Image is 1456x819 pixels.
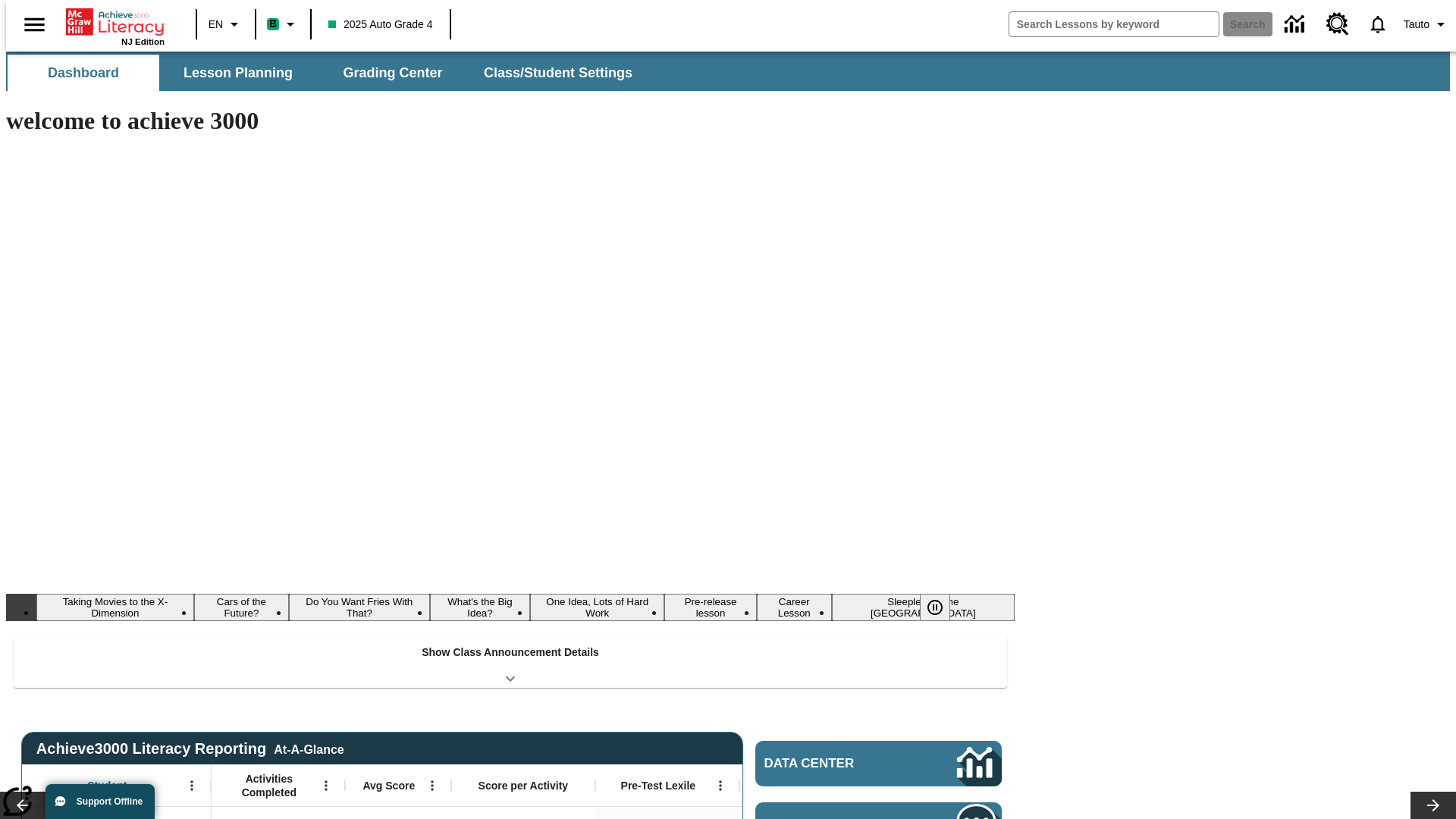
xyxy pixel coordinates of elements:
[530,594,664,621] button: Slide 5 One Idea, Lots of Hard Work
[1410,792,1456,819] button: Lesson carousel, Next
[621,779,696,792] span: Pre-Test Lexile
[664,594,756,621] button: Slide 6 Pre-release lesson
[472,55,645,91] button: Class/Student Settings
[709,774,732,797] button: Open Menu
[66,5,165,46] div: Home
[8,55,159,91] button: Dashboard
[832,594,1015,621] button: Slide 8 Sleepless in the Animal Kingdom
[121,37,165,46] span: NJ Edition
[180,774,203,797] button: Open Menu
[6,52,1450,91] div: SubNavbar
[87,779,127,792] span: Student
[430,594,530,621] button: Slide 4 What's the Big Idea?
[219,772,319,799] span: Activities Completed
[194,594,289,621] button: Slide 2 Cars of the Future?
[1358,5,1398,44] a: Notifications
[421,774,444,797] button: Open Menu
[317,55,469,91] button: Grading Center
[1398,11,1456,38] button: Profile/Settings
[755,741,1002,786] a: Data Center
[328,17,433,33] span: 2025 Auto Grade 4
[45,784,155,819] button: Support Offline
[36,740,344,758] span: Achieve3000 Literacy Reporting
[209,17,223,33] span: EN
[12,2,57,47] button: Open side menu
[202,11,250,38] button: Language: EN, Select a language
[274,740,344,757] div: At-A-Glance
[362,779,415,792] span: Avg Score
[6,107,1015,135] h1: welcome to achieve 3000
[1404,17,1429,33] span: Tauto
[77,796,143,807] span: Support Offline
[1009,12,1219,36] input: search field
[920,594,950,621] button: Pause
[757,594,832,621] button: Slide 7 Career Lesson
[14,635,1007,688] div: Show Class Announcement Details
[1276,4,1317,45] a: Data Center
[162,55,314,91] button: Lesson Planning
[764,756,906,771] span: Data Center
[269,14,277,33] span: B
[1317,4,1358,45] a: Resource Center, Will open in new tab
[422,645,599,661] p: Show Class Announcement Details
[289,594,430,621] button: Slide 3 Do You Want Fries With That?
[315,774,337,797] button: Open Menu
[479,779,569,792] span: Score per Activity
[36,594,194,621] button: Slide 1 Taking Movies to the X-Dimension
[920,594,965,621] div: Pause
[6,55,646,91] div: SubNavbar
[66,7,165,37] a: Home
[261,11,306,38] button: Boost Class color is mint green. Change class color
